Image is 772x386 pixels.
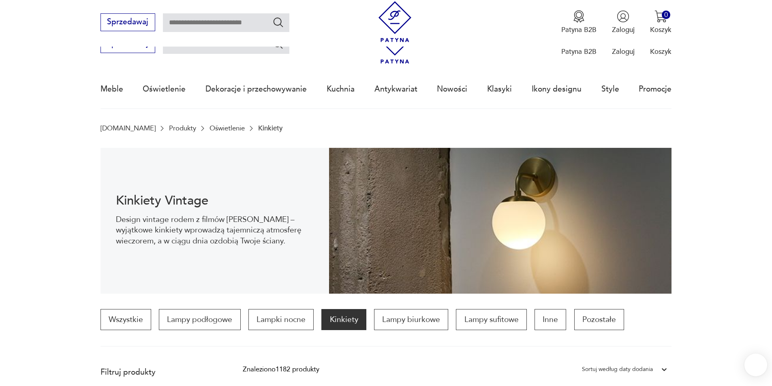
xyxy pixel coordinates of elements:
a: Sprzedawaj [101,41,155,48]
p: Design vintage rodem z filmów [PERSON_NAME] – wyjątkowe kinkiety wprowadzą tajemniczą atmosferę w... [116,214,313,246]
p: Patyna B2B [561,25,597,34]
a: Produkty [169,124,196,132]
a: Inne [535,309,566,330]
img: Ikona koszyka [654,10,667,23]
div: 0 [662,11,670,19]
a: Ikona medaluPatyna B2B [561,10,597,34]
a: Wszystkie [101,309,151,330]
p: Filtruj produkty [101,367,220,377]
p: Koszyk [650,47,671,56]
a: Style [601,70,619,108]
a: [DOMAIN_NAME] [101,124,156,132]
a: Antykwariat [374,70,417,108]
p: Koszyk [650,25,671,34]
h1: Kinkiety Vintage [116,195,313,207]
a: Promocje [639,70,671,108]
button: Sprzedawaj [101,13,155,31]
a: Lampy podłogowe [159,309,240,330]
a: Sprzedawaj [101,19,155,26]
img: Patyna - sklep z meblami i dekoracjami vintage [374,1,415,42]
img: Ikonka użytkownika [617,10,629,23]
button: Patyna B2B [561,10,597,34]
iframe: Smartsupp widget button [744,354,767,376]
p: Zaloguj [612,25,635,34]
a: Kuchnia [327,70,355,108]
button: Szukaj [272,16,284,28]
a: Lampki nocne [248,309,314,330]
button: 0Koszyk [650,10,671,34]
a: Klasyki [487,70,512,108]
a: Meble [101,70,123,108]
a: Kinkiety [321,309,366,330]
div: Sortuj według daty dodania [582,364,653,375]
a: Lampy sufitowe [456,309,526,330]
p: Kinkiety [258,124,282,132]
a: Lampy biurkowe [374,309,448,330]
p: Zaloguj [612,47,635,56]
div: Znaleziono 1182 produkty [243,364,319,375]
a: Pozostałe [574,309,624,330]
a: Dekoracje i przechowywanie [205,70,307,108]
img: Ikona medalu [573,10,585,23]
a: Nowości [437,70,467,108]
img: Kinkiety vintage [329,148,672,294]
button: Zaloguj [612,10,635,34]
button: Szukaj [272,38,284,50]
a: Ikony designu [532,70,582,108]
a: Oświetlenie [143,70,186,108]
a: Oświetlenie [210,124,245,132]
p: Patyna B2B [561,47,597,56]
